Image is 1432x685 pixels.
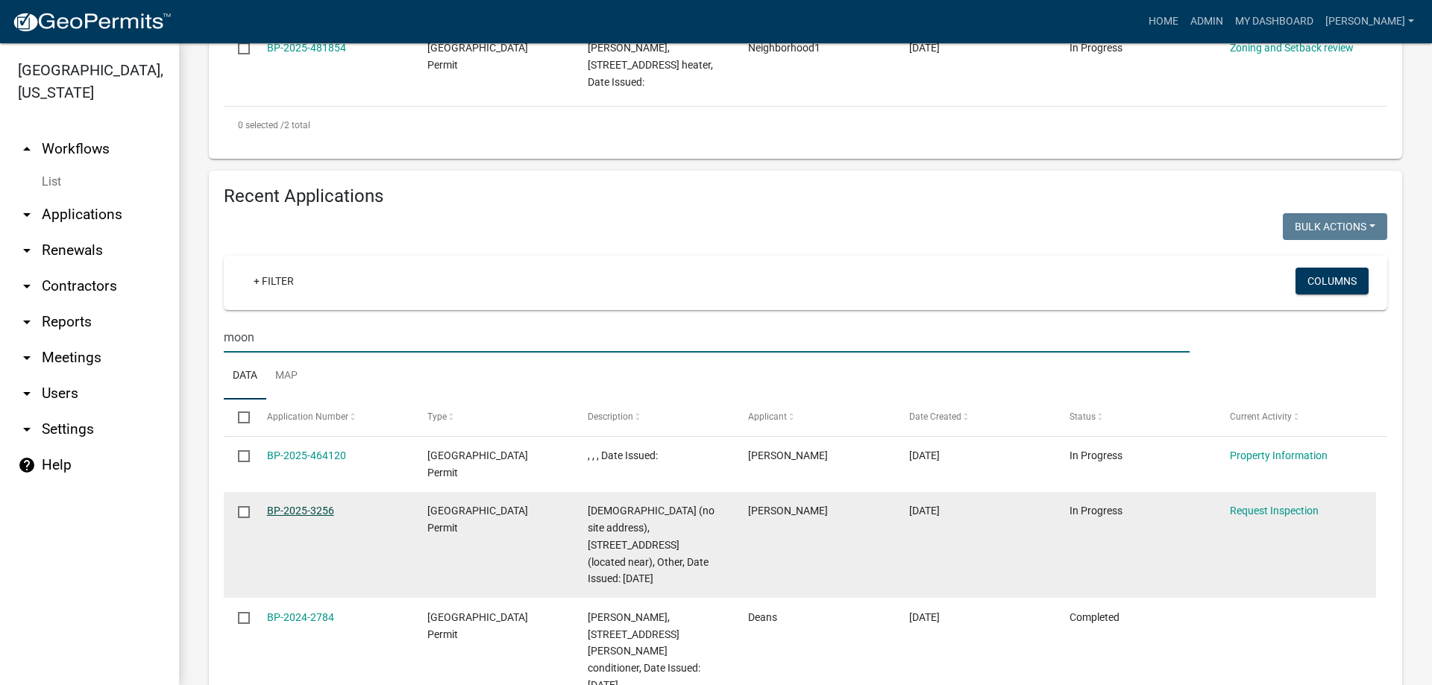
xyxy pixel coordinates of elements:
[1230,411,1292,422] span: Current Activity
[18,385,36,403] i: arrow_drop_down
[267,42,346,54] a: BP-2025-481854
[1283,213,1387,240] button: Bulk Actions
[18,313,36,331] i: arrow_drop_down
[748,449,828,461] span: KIM NELSON
[18,420,36,438] i: arrow_drop_down
[1230,42,1354,54] a: Zoning and Setback review
[588,42,713,88] span: CARL D ANDERSON, 1401 397TH AVE NE, Water heater, Date Issued:
[1070,505,1122,517] span: In Progress
[427,449,528,479] span: Isanti County Building Permit
[1070,411,1096,422] span: Status
[1070,611,1119,623] span: Completed
[18,206,36,224] i: arrow_drop_down
[18,140,36,158] i: arrow_drop_up
[18,242,36,259] i: arrow_drop_down
[413,400,574,435] datatable-header-cell: Type
[18,456,36,474] i: help
[18,277,36,295] i: arrow_drop_down
[1143,7,1184,36] a: Home
[909,449,940,461] span: 08/14/2025
[1230,449,1328,461] a: Property Information
[1070,449,1122,461] span: In Progress
[224,186,1387,207] h4: Recent Applications
[574,400,734,435] datatable-header-cell: Description
[748,411,787,422] span: Applicant
[1070,42,1122,54] span: In Progress
[1216,400,1376,435] datatable-header-cell: Current Activity
[1296,268,1369,294] button: Columns
[588,505,715,584] span: Calvary Baptist Church (no site address), 563 MOON LAKE DR NE (located near), Other, Date Issued:...
[1230,505,1319,517] a: Request Inspection
[267,611,334,623] a: BP-2024-2784
[588,411,633,422] span: Description
[267,449,346,461] a: BP-2025-464120
[1055,400,1216,435] datatable-header-cell: Status
[238,120,284,130] span: 0 selected /
[266,353,307,400] a: Map
[1319,7,1420,36] a: [PERSON_NAME]
[267,505,334,517] a: BP-2025-3256
[242,268,306,294] a: + Filter
[224,107,1387,144] div: 2 total
[224,400,252,435] datatable-header-cell: Select
[252,400,412,435] datatable-header-cell: Application Number
[1184,7,1229,36] a: Admin
[1229,7,1319,36] a: My Dashboard
[267,411,348,422] span: Application Number
[427,611,528,640] span: Isanti County Building Permit
[18,349,36,367] i: arrow_drop_down
[427,411,447,422] span: Type
[734,400,894,435] datatable-header-cell: Applicant
[909,611,940,623] span: 07/05/2024
[427,505,528,534] span: Isanti County Building Permit
[909,505,940,517] span: 08/14/2025
[748,505,828,517] span: KIM NELSON
[894,400,1055,435] datatable-header-cell: Date Created
[588,449,658,461] span: , , , Date Issued:
[748,42,820,54] span: Neighborhood1
[748,611,777,623] span: Deans
[224,322,1190,353] input: Search for applications
[909,411,961,422] span: Date Created
[909,42,940,54] span: 09/22/2025
[224,353,266,400] a: Data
